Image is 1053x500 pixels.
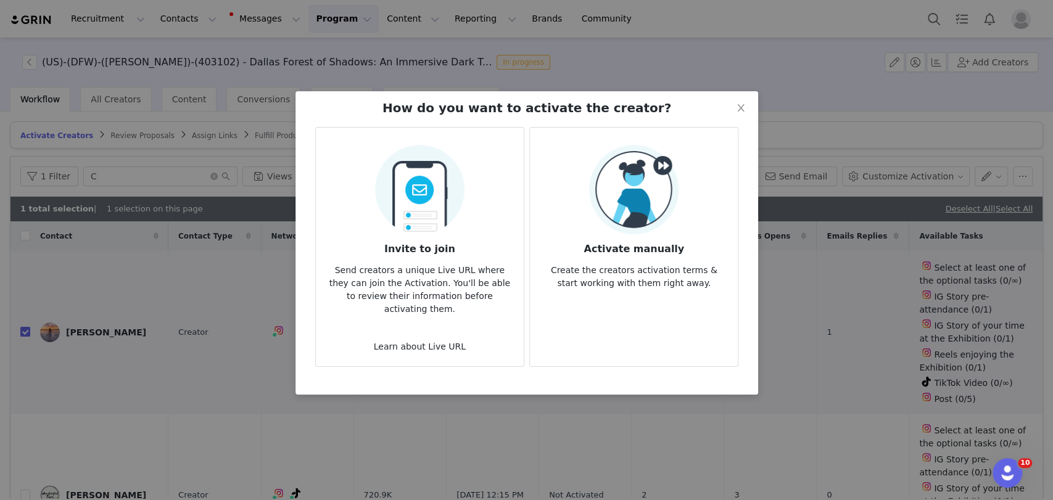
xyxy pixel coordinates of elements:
p: Send creators a unique Live URL where they can join the Activation. You'll be able to review thei... [325,256,513,316]
button: Close [724,91,758,126]
span: 10 [1018,458,1032,468]
img: Send Email [374,137,464,234]
iframe: Intercom live chat [993,458,1022,488]
h3: Activate manually [540,234,728,256]
p: Create the creators activation terms & start working with them right away. [540,256,728,290]
img: Manual [589,145,679,234]
i: icon: close [736,103,746,113]
a: Learn about Live URL [373,342,465,351]
h3: Invite to join [325,234,513,256]
h2: How do you want to activate the creator? [382,99,671,117]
